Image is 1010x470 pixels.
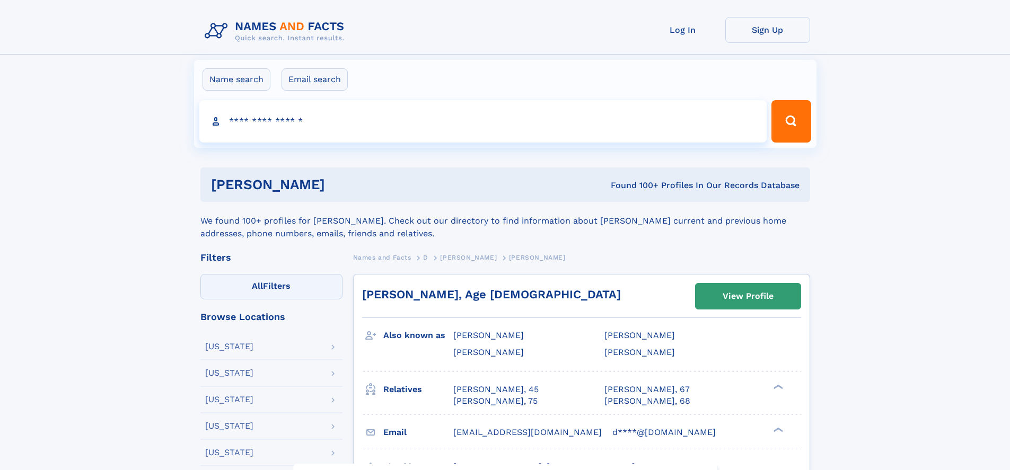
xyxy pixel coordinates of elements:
[200,202,810,240] div: We found 100+ profiles for [PERSON_NAME]. Check out our directory to find information about [PERS...
[205,342,253,351] div: [US_STATE]
[423,254,428,261] span: D
[604,395,690,407] a: [PERSON_NAME], 68
[282,68,348,91] label: Email search
[771,383,784,390] div: ❯
[725,17,810,43] a: Sign Up
[468,180,800,191] div: Found 100+ Profiles In Our Records Database
[200,253,342,262] div: Filters
[604,384,690,395] a: [PERSON_NAME], 67
[440,254,497,261] span: [PERSON_NAME]
[200,312,342,322] div: Browse Locations
[453,384,539,395] a: [PERSON_NAME], 45
[604,330,675,340] span: [PERSON_NAME]
[383,326,453,344] h3: Also known as
[199,100,767,143] input: search input
[383,380,453,398] h3: Relatives
[200,17,353,46] img: Logo Names and Facts
[723,284,774,308] div: View Profile
[205,422,253,430] div: [US_STATE]
[211,178,468,191] h1: [PERSON_NAME]
[604,347,675,357] span: [PERSON_NAME]
[205,448,253,457] div: [US_STATE]
[423,251,428,264] a: D
[509,254,566,261] span: [PERSON_NAME]
[203,68,270,91] label: Name search
[353,251,411,264] a: Names and Facts
[453,395,538,407] a: [PERSON_NAME], 75
[252,281,263,291] span: All
[453,347,524,357] span: [PERSON_NAME]
[696,283,801,309] a: View Profile
[453,330,524,340] span: [PERSON_NAME]
[362,288,621,301] a: [PERSON_NAME], Age [DEMOGRAPHIC_DATA]
[640,17,725,43] a: Log In
[205,395,253,404] div: [US_STATE]
[453,427,602,437] span: [EMAIL_ADDRESS][DOMAIN_NAME]
[200,274,342,299] label: Filters
[771,100,811,143] button: Search Button
[205,369,253,377] div: [US_STATE]
[440,251,497,264] a: [PERSON_NAME]
[383,423,453,441] h3: Email
[771,426,784,433] div: ❯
